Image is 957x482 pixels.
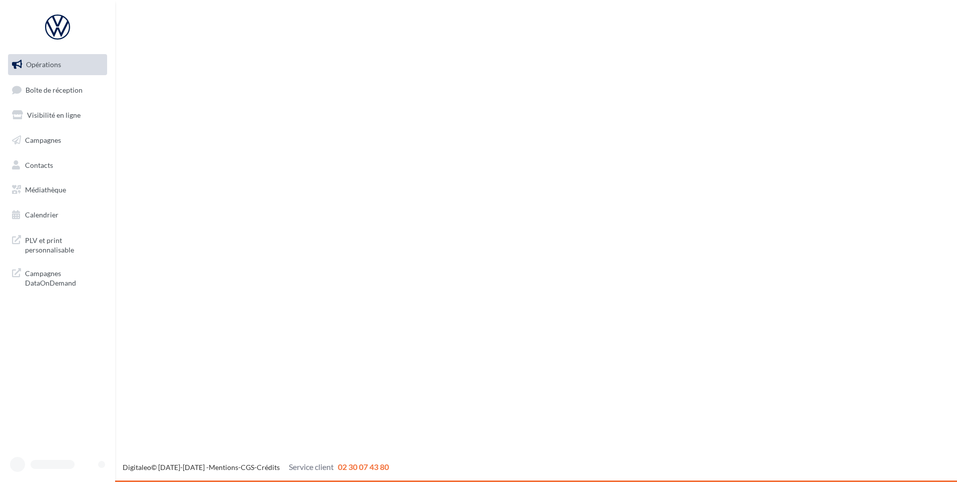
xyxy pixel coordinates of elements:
a: CGS [241,463,254,471]
a: PLV et print personnalisable [6,229,109,259]
a: Médiathèque [6,179,109,200]
span: Campagnes [25,136,61,144]
a: Visibilité en ligne [6,105,109,126]
span: Boîte de réception [26,85,83,94]
a: Digitaleo [123,463,151,471]
span: 02 30 07 43 80 [338,462,389,471]
span: Calendrier [25,210,59,219]
a: Campagnes DataOnDemand [6,263,109,292]
a: Opérations [6,54,109,75]
a: Boîte de réception [6,79,109,101]
span: Campagnes DataOnDemand [25,267,103,288]
span: Opérations [26,60,61,69]
span: Médiathèque [25,185,66,194]
span: Service client [289,462,334,471]
a: Crédits [257,463,280,471]
a: Contacts [6,155,109,176]
span: Visibilité en ligne [27,111,81,119]
a: Mentions [209,463,238,471]
a: Campagnes [6,130,109,151]
span: PLV et print personnalisable [25,233,103,255]
span: Contacts [25,160,53,169]
a: Calendrier [6,204,109,225]
span: © [DATE]-[DATE] - - - [123,463,389,471]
